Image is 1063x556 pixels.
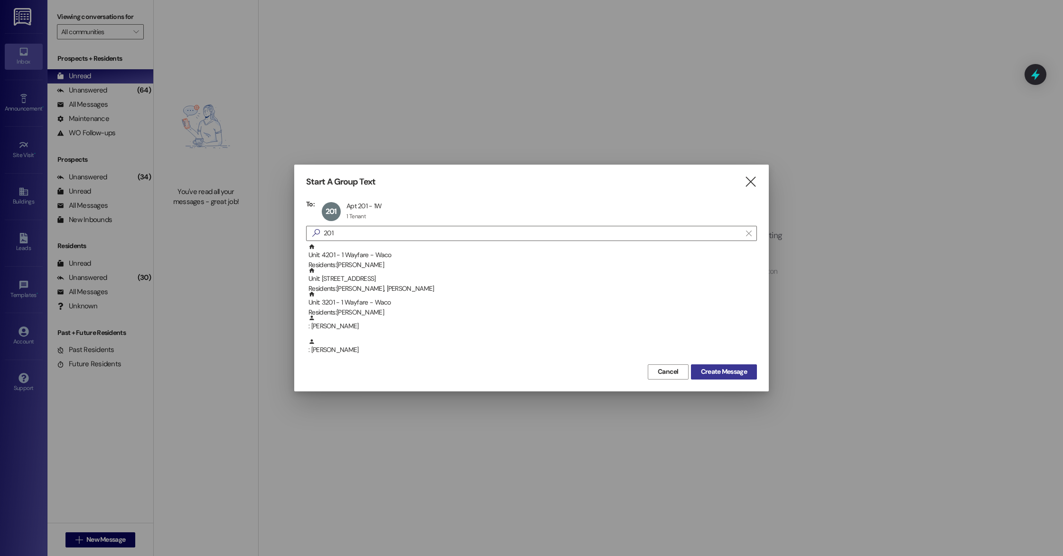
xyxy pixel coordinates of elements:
[308,307,757,317] div: Residents: [PERSON_NAME]
[658,367,679,377] span: Cancel
[306,338,757,362] div: : [PERSON_NAME]
[306,176,375,187] h3: Start A Group Text
[326,206,337,216] span: 201
[306,291,757,315] div: Unit: 3201 - 1 Wayfare - WacoResidents:[PERSON_NAME]
[308,291,757,318] div: Unit: 3201 - 1 Wayfare - Waco
[746,230,751,237] i: 
[648,364,689,380] button: Cancel
[308,315,757,331] div: : [PERSON_NAME]
[306,315,757,338] div: : [PERSON_NAME]
[308,267,757,294] div: Unit: [STREET_ADDRESS]
[741,226,756,241] button: Clear text
[744,177,757,187] i: 
[346,202,382,210] div: Apt 201 - 1W
[306,243,757,267] div: Unit: 4201 - 1 Wayfare - WacoResidents:[PERSON_NAME]
[306,267,757,291] div: Unit: [STREET_ADDRESS]Residents:[PERSON_NAME], [PERSON_NAME]
[308,228,324,238] i: 
[324,227,741,240] input: Search for any contact or apartment
[308,284,757,294] div: Residents: [PERSON_NAME], [PERSON_NAME]
[308,243,757,270] div: Unit: 4201 - 1 Wayfare - Waco
[691,364,757,380] button: Create Message
[701,367,747,377] span: Create Message
[308,338,757,355] div: : [PERSON_NAME]
[306,200,315,208] h3: To:
[308,260,757,270] div: Residents: [PERSON_NAME]
[346,213,366,220] div: 1 Tenant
